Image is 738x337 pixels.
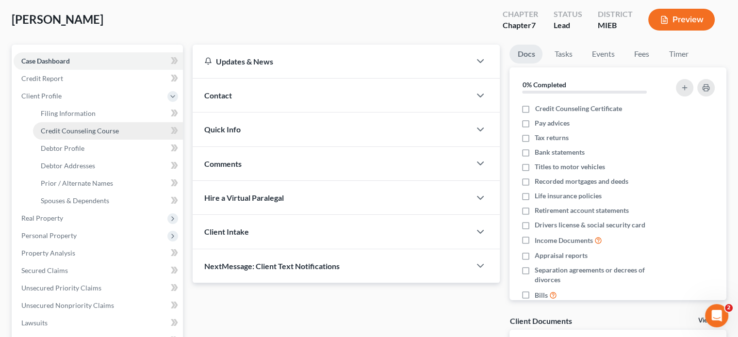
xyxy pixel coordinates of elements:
span: Retirement account statements [535,206,629,215]
span: Property Analysis [21,249,75,257]
span: Case Dashboard [21,57,70,65]
span: Comments [204,159,242,168]
a: Spouses & Dependents [33,192,183,209]
span: Credit Counseling Certificate [535,104,622,113]
span: Secured Claims [21,266,68,274]
a: Prior / Alternate Names [33,175,183,192]
span: Debtor Addresses [41,161,95,170]
span: Credit Report [21,74,63,82]
a: Lawsuits [14,314,183,332]
div: Lead [554,20,582,31]
span: Filing Information [41,109,96,117]
a: View All [698,317,722,324]
span: Personal Property [21,231,77,240]
span: Recorded mortgages and deeds [535,177,628,186]
a: Timer [661,45,696,64]
span: Unsecured Priority Claims [21,284,101,292]
span: Tax returns [535,133,569,143]
a: Credit Counseling Course [33,122,183,140]
span: Credit Counseling Course [41,127,119,135]
span: Real Property [21,214,63,222]
span: Prior / Alternate Names [41,179,113,187]
a: Docs [509,45,542,64]
div: Updates & News [204,56,459,66]
div: Chapter [503,9,538,20]
span: Client Profile [21,92,62,100]
a: Secured Claims [14,262,183,279]
span: Spouses & Dependents [41,196,109,205]
a: Credit Report [14,70,183,87]
span: Lawsuits [21,319,48,327]
span: Appraisal reports [535,251,588,260]
span: Pay advices [535,118,570,128]
span: Hire a Virtual Paralegal [204,193,284,202]
iframe: Intercom live chat [705,304,728,327]
span: [PERSON_NAME] [12,12,103,26]
strong: 0% Completed [522,80,566,89]
div: Chapter [503,20,538,31]
a: Filing Information [33,105,183,122]
span: Income Documents [535,236,593,245]
span: Client Intake [204,227,249,236]
a: Tasks [546,45,580,64]
a: Events [584,45,622,64]
div: MIEB [598,20,633,31]
a: Case Dashboard [14,52,183,70]
span: Debtor Profile [41,144,84,152]
span: NextMessage: Client Text Notifications [204,261,340,271]
span: Drivers license & social security card [535,220,645,230]
span: Life insurance policies [535,191,602,201]
a: Debtor Addresses [33,157,183,175]
div: District [598,9,633,20]
a: Property Analysis [14,244,183,262]
div: Client Documents [509,316,572,326]
span: Titles to motor vehicles [535,162,605,172]
span: Unsecured Nonpriority Claims [21,301,114,309]
span: Bills [535,290,548,300]
a: Unsecured Priority Claims [14,279,183,297]
span: 2 [725,304,733,312]
span: Bank statements [535,147,585,157]
span: Contact [204,91,232,100]
button: Preview [648,9,715,31]
span: Quick Info [204,125,241,134]
a: Debtor Profile [33,140,183,157]
a: Fees [626,45,657,64]
span: Separation agreements or decrees of divorces [535,265,664,285]
span: 7 [531,20,536,30]
a: Unsecured Nonpriority Claims [14,297,183,314]
div: Status [554,9,582,20]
